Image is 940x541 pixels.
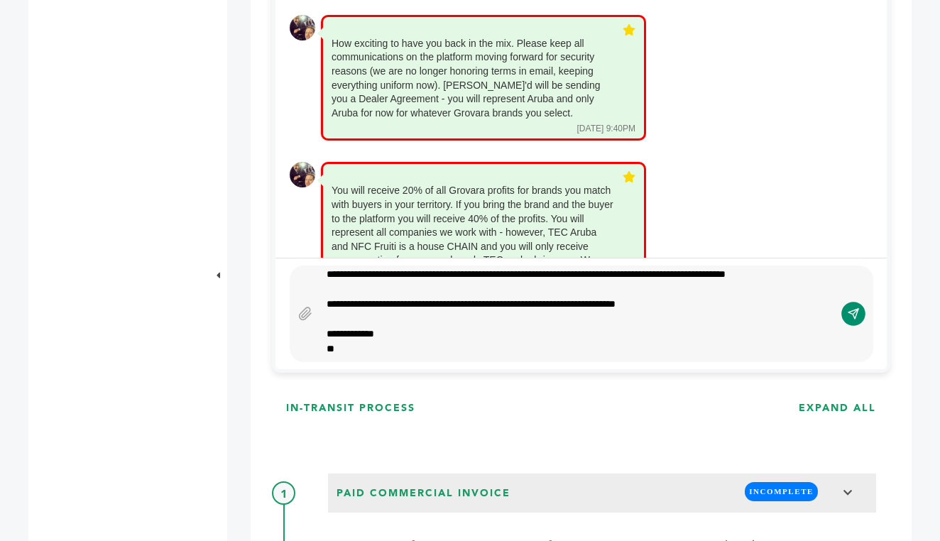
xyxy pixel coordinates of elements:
[286,401,415,415] h3: IN-TRANSIT PROCESS
[332,184,616,295] div: You will receive 20% of all Grovara profits for brands you match with buyers in your territory. I...
[577,123,635,135] div: [DATE] 9:40PM
[799,401,876,415] h3: EXPAND ALL
[745,482,818,501] span: INCOMPLETE
[332,482,515,505] span: Paid Commercial Invoice
[332,37,616,121] div: How exciting to have you back in the mix. Please keep all communications on the platform moving f...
